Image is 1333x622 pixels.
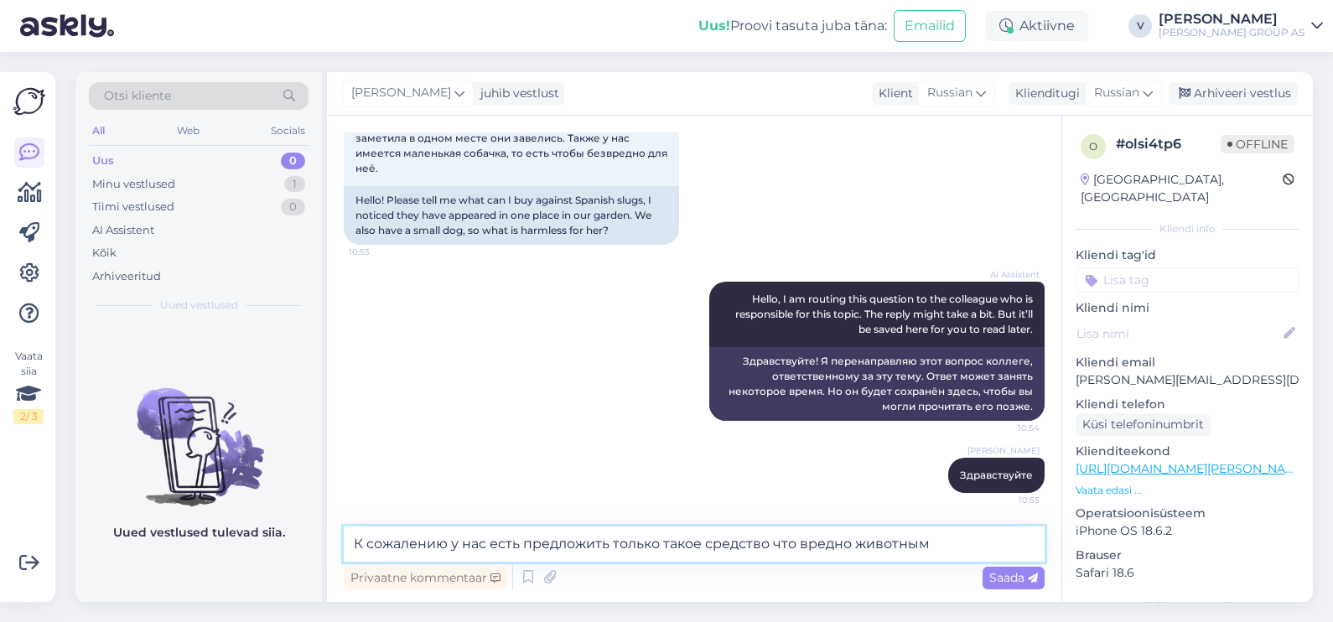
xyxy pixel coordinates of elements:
[1094,84,1139,102] span: Russian
[92,245,117,262] div: Kõik
[89,120,108,142] div: All
[1076,267,1299,293] input: Lisa tag
[1076,354,1299,371] p: Kliendi email
[174,120,203,142] div: Web
[1076,564,1299,582] p: Safari 18.6
[92,176,175,193] div: Minu vestlused
[1076,221,1299,236] div: Kliendi info
[113,524,285,542] p: Uued vestlused tulevad siia.
[344,526,1045,562] textarea: К сожалению у нас есть предложить только такое средство что вредно животным
[92,268,161,285] div: Arhiveeritud
[1159,26,1304,39] div: [PERSON_NAME] GROUP AS
[872,85,913,102] div: Klient
[13,86,45,117] img: Askly Logo
[1089,140,1097,153] span: o
[75,358,322,509] img: No chats
[1076,547,1299,564] p: Brauser
[1076,443,1299,460] p: Klienditeekond
[344,567,507,589] div: Privaatne kommentaar
[1076,371,1299,389] p: [PERSON_NAME][EMAIL_ADDRESS][DOMAIN_NAME]
[698,18,730,34] b: Uus!
[709,347,1045,421] div: Здравствуйте! Я перенаправляю этот вопрос коллеге, ответственному за эту тему. Ответ может занять...
[960,469,1033,481] span: Здравствуйте
[1128,14,1152,38] div: V
[1159,13,1304,26] div: [PERSON_NAME]
[1081,171,1283,206] div: [GEOGRAPHIC_DATA], [GEOGRAPHIC_DATA]
[1076,413,1211,436] div: Küsi telefoninumbrit
[351,84,451,102] span: [PERSON_NAME]
[1076,599,1299,614] div: [PERSON_NAME]
[1159,13,1323,39] a: [PERSON_NAME][PERSON_NAME] GROUP AS
[1221,135,1294,153] span: Offline
[1076,299,1299,317] p: Kliendi nimi
[92,199,174,215] div: Tiimi vestlused
[474,85,559,102] div: juhib vestlust
[349,246,412,258] span: 10:53
[13,349,44,424] div: Vaata siia
[267,120,309,142] div: Socials
[281,153,305,169] div: 0
[281,199,305,215] div: 0
[1076,483,1299,498] p: Vaata edasi ...
[989,570,1038,585] span: Saada
[967,444,1040,457] span: [PERSON_NAME]
[92,153,114,169] div: Uus
[1076,324,1280,343] input: Lisa nimi
[977,494,1040,506] span: 10:55
[104,87,171,105] span: Otsi kliente
[13,409,44,424] div: 2 / 3
[1076,396,1299,413] p: Kliendi telefon
[284,176,305,193] div: 1
[344,186,679,245] div: Hello! Please tell me what can I buy against Spanish slugs, I noticed they have appeared in one p...
[1116,134,1221,154] div: # olsi4tp6
[160,298,238,313] span: Uued vestlused
[894,10,966,42] button: Emailid
[355,101,670,174] span: Здравствуйте! Подскажите пожалуйста что можно приобрести от испанских слизней , у нас на огороде ...
[1076,522,1299,540] p: iPhone OS 18.6.2
[735,293,1035,335] span: Hello, I am routing this question to the colleague who is responsible for this topic. The reply m...
[927,84,973,102] span: Russian
[1009,85,1080,102] div: Klienditugi
[986,11,1088,41] div: Aktiivne
[1169,82,1298,105] div: Arhiveeri vestlus
[698,16,887,36] div: Proovi tasuta juba täna:
[92,222,154,239] div: AI Assistent
[1076,505,1299,522] p: Operatsioonisüsteem
[1076,246,1299,264] p: Kliendi tag'id
[977,268,1040,281] span: AI Assistent
[977,422,1040,434] span: 10:54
